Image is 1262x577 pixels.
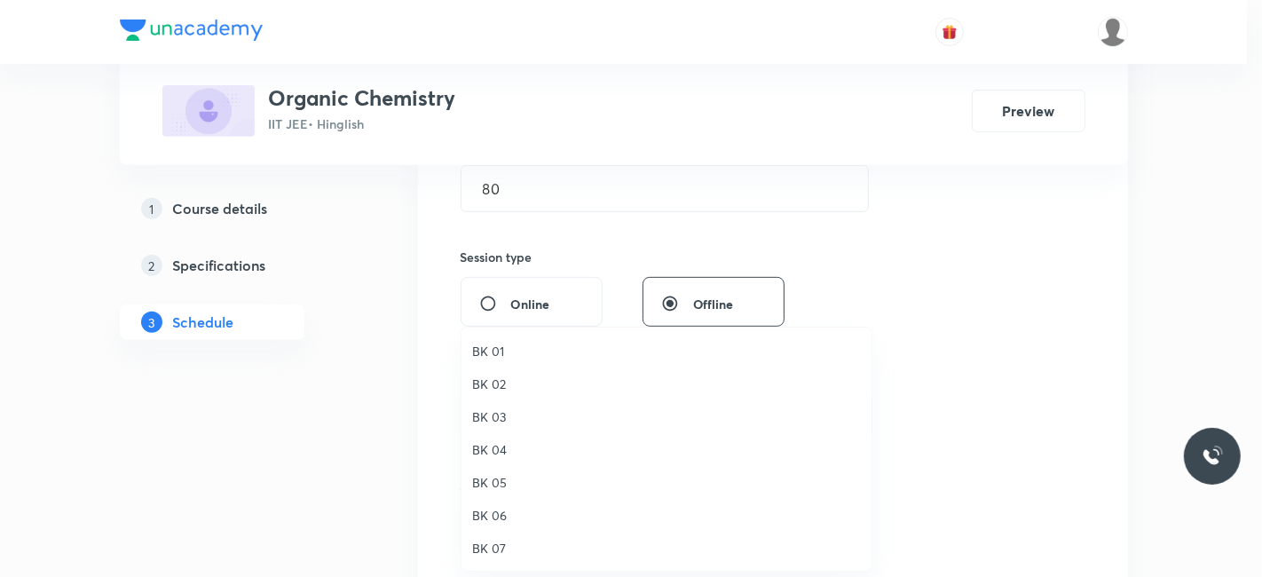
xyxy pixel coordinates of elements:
span: BK 07 [472,539,861,557]
span: BK 03 [472,407,861,426]
span: BK 02 [472,375,861,393]
span: BK 06 [472,506,861,525]
span: BK 05 [472,473,861,492]
span: BK 04 [472,440,861,459]
span: BK 01 [472,342,861,360]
